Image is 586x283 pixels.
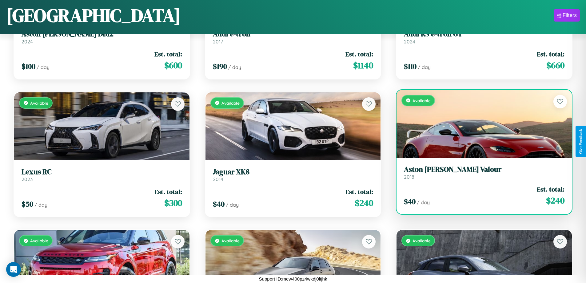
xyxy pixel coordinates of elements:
span: $ 110 [404,61,417,71]
span: Available [221,238,240,243]
span: $ 240 [546,194,564,207]
span: 2014 [213,176,223,182]
h3: Aston [PERSON_NAME] DB12 [22,30,182,38]
span: / day [418,64,431,70]
span: 2017 [213,38,223,45]
span: Available [413,98,431,103]
span: $ 660 [546,59,564,71]
a: Jaguar XK82014 [213,168,373,183]
span: Est. total: [154,187,182,196]
span: $ 50 [22,199,33,209]
span: Est. total: [537,185,564,194]
span: Est. total: [345,50,373,59]
span: / day [417,199,430,205]
p: Support ID: mew400pz4wkdj0ltjhk [259,275,327,283]
h3: Aston [PERSON_NAME] Valour [404,165,564,174]
span: Est. total: [345,187,373,196]
h3: Jaguar XK8 [213,168,373,176]
div: Filters [563,12,577,18]
a: Audi RS e-tron GT2024 [404,30,564,45]
span: / day [37,64,50,70]
a: Lexus RC2023 [22,168,182,183]
a: Aston [PERSON_NAME] DB122024 [22,30,182,45]
span: $ 300 [164,197,182,209]
span: $ 600 [164,59,182,71]
h3: Lexus RC [22,168,182,176]
button: Filters [554,9,580,22]
span: / day [34,202,47,208]
a: Audi e-tron2017 [213,30,373,45]
span: 2024 [404,38,415,45]
div: Give Feedback [579,129,583,154]
span: $ 40 [213,199,225,209]
span: / day [228,64,241,70]
span: $ 40 [404,196,416,207]
span: Est. total: [537,50,564,59]
span: / day [226,202,239,208]
span: 2018 [404,174,414,180]
span: Available [221,100,240,106]
span: Available [30,100,48,106]
a: Aston [PERSON_NAME] Valour2018 [404,165,564,180]
span: $ 1140 [353,59,373,71]
span: Available [413,238,431,243]
h1: [GEOGRAPHIC_DATA] [6,3,181,28]
span: 2024 [22,38,33,45]
h3: Audi e-tron [213,30,373,38]
span: Est. total: [154,50,182,59]
span: $ 240 [355,197,373,209]
span: 2023 [22,176,33,182]
h3: Audi RS e-tron GT [404,30,564,38]
span: $ 100 [22,61,35,71]
div: Open Intercom Messenger [6,262,21,277]
span: Available [30,238,48,243]
span: $ 190 [213,61,227,71]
